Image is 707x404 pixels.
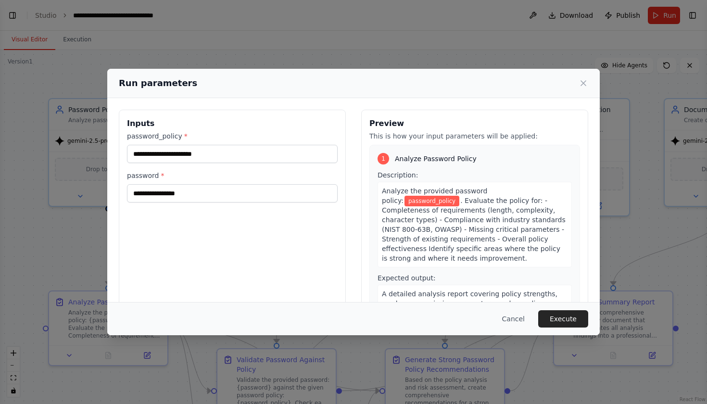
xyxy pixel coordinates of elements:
[404,196,459,206] span: Variable: password_policy
[127,171,338,180] label: password
[494,310,532,328] button: Cancel
[369,118,580,129] h3: Preview
[382,197,566,262] span: . Evaluate the policy for: - Completeness of requirements (length, complexity, character types) -...
[538,310,588,328] button: Execute
[382,187,487,204] span: Analyze the provided password policy:
[127,131,338,141] label: password_policy
[119,76,197,90] h2: Run parameters
[395,154,477,164] span: Analyze Password Policy
[378,171,418,179] span: Description:
[382,290,557,327] span: A detailed analysis report covering policy strengths, weaknesses, missing parameters, and complia...
[378,153,389,164] div: 1
[378,274,436,282] span: Expected output:
[369,131,580,141] p: This is how your input parameters will be applied:
[127,118,338,129] h3: Inputs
